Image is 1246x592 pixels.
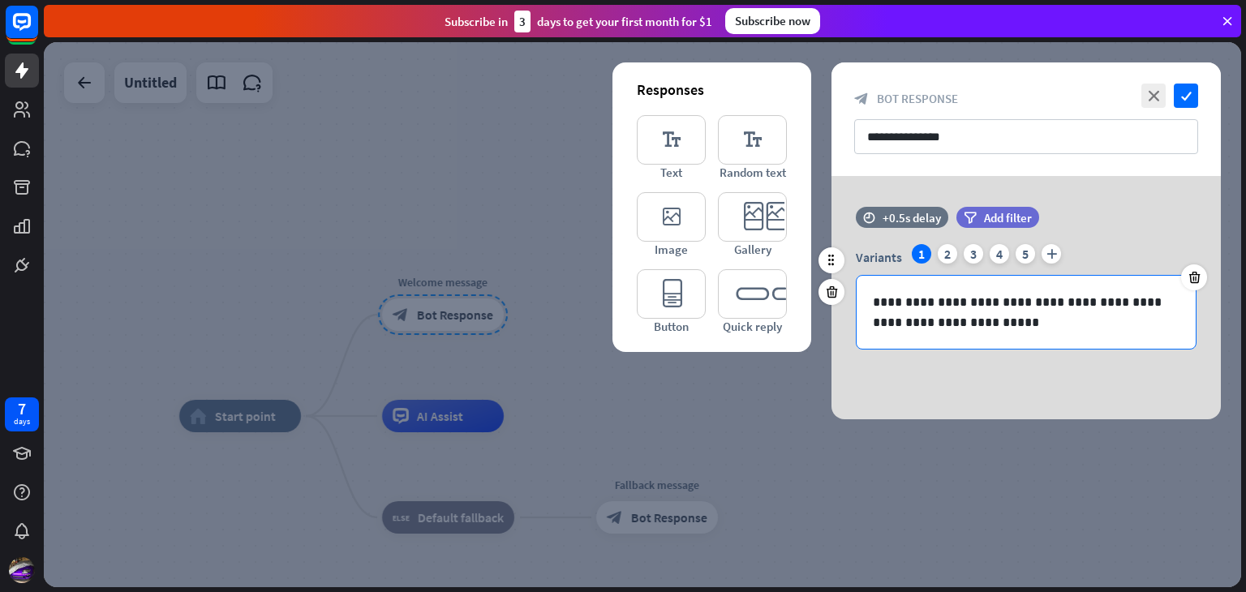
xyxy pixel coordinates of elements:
[984,210,1032,225] span: Add filter
[725,8,820,34] div: Subscribe now
[1016,244,1035,264] div: 5
[863,212,875,223] i: time
[1141,84,1166,108] i: close
[514,11,531,32] div: 3
[990,244,1009,264] div: 4
[856,249,902,265] span: Variants
[912,244,931,264] div: 1
[14,416,30,427] div: days
[854,92,869,106] i: block_bot_response
[964,244,983,264] div: 3
[13,6,62,55] button: Open LiveChat chat widget
[1174,84,1198,108] i: check
[18,401,26,416] div: 7
[1042,244,1061,264] i: plus
[445,11,712,32] div: Subscribe in days to get your first month for $1
[877,91,958,106] span: Bot Response
[883,210,941,225] div: +0.5s delay
[938,244,957,264] div: 2
[964,212,977,224] i: filter
[5,397,39,431] a: 7 days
